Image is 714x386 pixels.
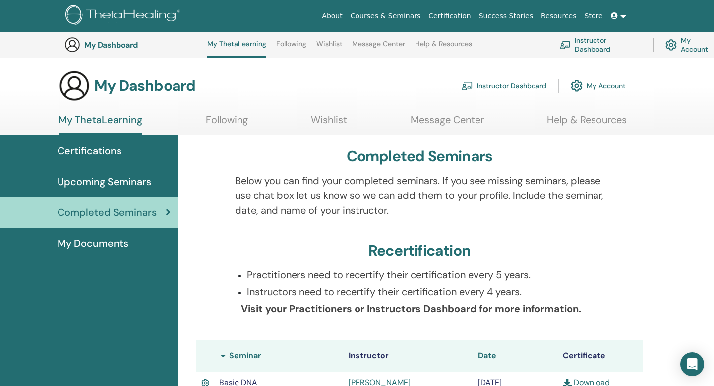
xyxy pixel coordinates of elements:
p: Practitioners need to recertify their certification every 5 years. [247,267,604,282]
a: Resources [537,7,581,25]
span: Completed Seminars [58,205,157,220]
h3: My Dashboard [94,77,195,95]
a: Help & Resources [415,40,472,56]
a: Instructor Dashboard [559,34,641,56]
a: About [318,7,346,25]
a: Message Center [411,114,484,133]
span: Certifications [58,143,121,158]
img: chalkboard-teacher.svg [461,81,473,90]
a: Date [478,350,496,361]
p: Below you can find your completed seminars. If you see missing seminars, please use chat box let ... [235,173,604,218]
a: Following [276,40,306,56]
a: Following [206,114,248,133]
img: chalkboard-teacher.svg [559,41,571,49]
div: Open Intercom Messenger [680,352,704,376]
a: Wishlist [316,40,343,56]
th: Instructor [344,340,473,372]
a: My ThetaLearning [207,40,266,58]
span: My Documents [58,236,128,251]
img: generic-user-icon.jpg [64,37,80,53]
a: Help & Resources [547,114,627,133]
img: cog.svg [665,37,677,53]
img: generic-user-icon.jpg [59,70,90,102]
span: Date [478,350,496,361]
h3: Completed Seminars [347,147,493,165]
b: Visit your Practitioners or Instructors Dashboard for more information. [241,302,581,315]
a: My ThetaLearning [59,114,142,135]
a: My Account [571,75,626,97]
img: cog.svg [571,77,583,94]
a: Store [581,7,607,25]
a: Wishlist [311,114,347,133]
th: Certificate [558,340,643,372]
img: logo.png [65,5,184,27]
span: Upcoming Seminars [58,174,151,189]
h3: Recertification [368,242,471,259]
a: Success Stories [475,7,537,25]
p: Instructors need to recertify their certification every 4 years. [247,284,604,299]
a: Message Center [352,40,405,56]
a: Certification [424,7,475,25]
a: Courses & Seminars [347,7,425,25]
a: Instructor Dashboard [461,75,546,97]
h3: My Dashboard [84,40,183,50]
